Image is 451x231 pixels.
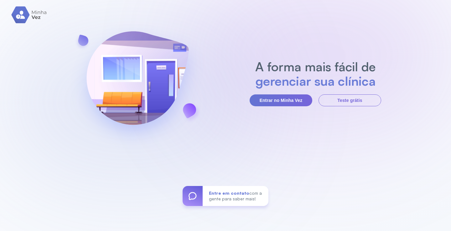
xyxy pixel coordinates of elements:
[252,74,379,88] h2: gerenciar sua clínica
[250,94,312,106] button: Entrar no Minha Vez
[70,15,205,151] img: banner-login.svg
[183,186,268,206] a: Entre em contatocom a gente para saber mais!
[209,190,249,196] span: Entre em contato
[252,59,379,74] h2: A forma mais fácil de
[203,186,268,206] div: com a gente para saber mais!
[11,6,47,23] img: logo.svg
[319,94,381,106] button: Teste grátis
